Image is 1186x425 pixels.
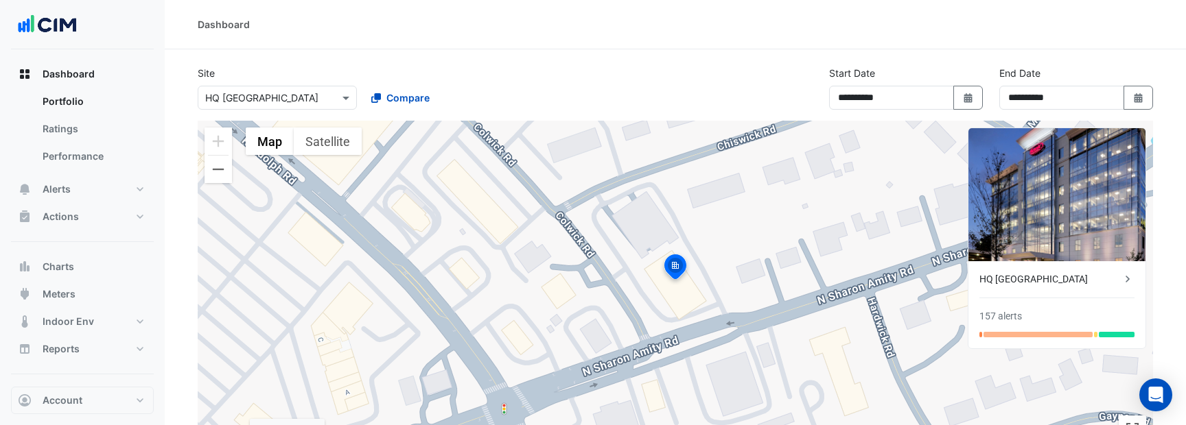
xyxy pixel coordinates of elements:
[43,315,94,328] span: Indoor Env
[18,342,32,356] app-icon: Reports
[43,342,80,356] span: Reports
[18,315,32,328] app-icon: Indoor Env
[198,17,250,32] div: Dashboard
[11,60,154,88] button: Dashboard
[1132,92,1145,104] fa-icon: Select Date
[968,128,1146,261] img: HQ Charlotte
[43,182,71,196] span: Alerts
[18,210,32,223] app-icon: Actions
[205,127,232,155] button: Zoom in
[362,86,439,110] button: Compare
[18,67,32,81] app-icon: Dashboard
[999,66,1040,80] label: End Date
[11,385,154,413] button: Site Manager
[43,287,75,301] span: Meters
[1139,378,1172,411] div: Open Intercom Messenger
[43,210,79,223] span: Actions
[979,309,1022,324] div: 157 alerts
[11,387,154,414] button: Account
[11,308,154,335] button: Indoor Env
[246,127,294,155] button: Show street map
[18,260,32,274] app-icon: Charts
[660,252,690,285] img: site-pin-selected.svg
[386,90,430,105] span: Compare
[205,156,232,183] button: Zoom out
[829,66,875,80] label: Start Date
[11,335,154,363] button: Reports
[43,67,95,81] span: Dashboard
[16,11,78,38] img: Company Logo
[32,143,154,170] a: Performance
[18,182,32,196] app-icon: Alerts
[11,88,154,175] div: Dashboard
[11,280,154,308] button: Meters
[11,253,154,280] button: Charts
[32,88,154,115] a: Portfolio
[18,287,32,301] app-icon: Meters
[962,92,975,104] fa-icon: Select Date
[979,272,1121,287] div: HQ [GEOGRAPHIC_DATA]
[32,115,154,143] a: Ratings
[11,203,154,230] button: Actions
[198,66,215,80] label: Site
[11,175,154,203] button: Alerts
[294,127,362,155] button: Show satellite imagery
[43,393,82,407] span: Account
[43,260,74,274] span: Charts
